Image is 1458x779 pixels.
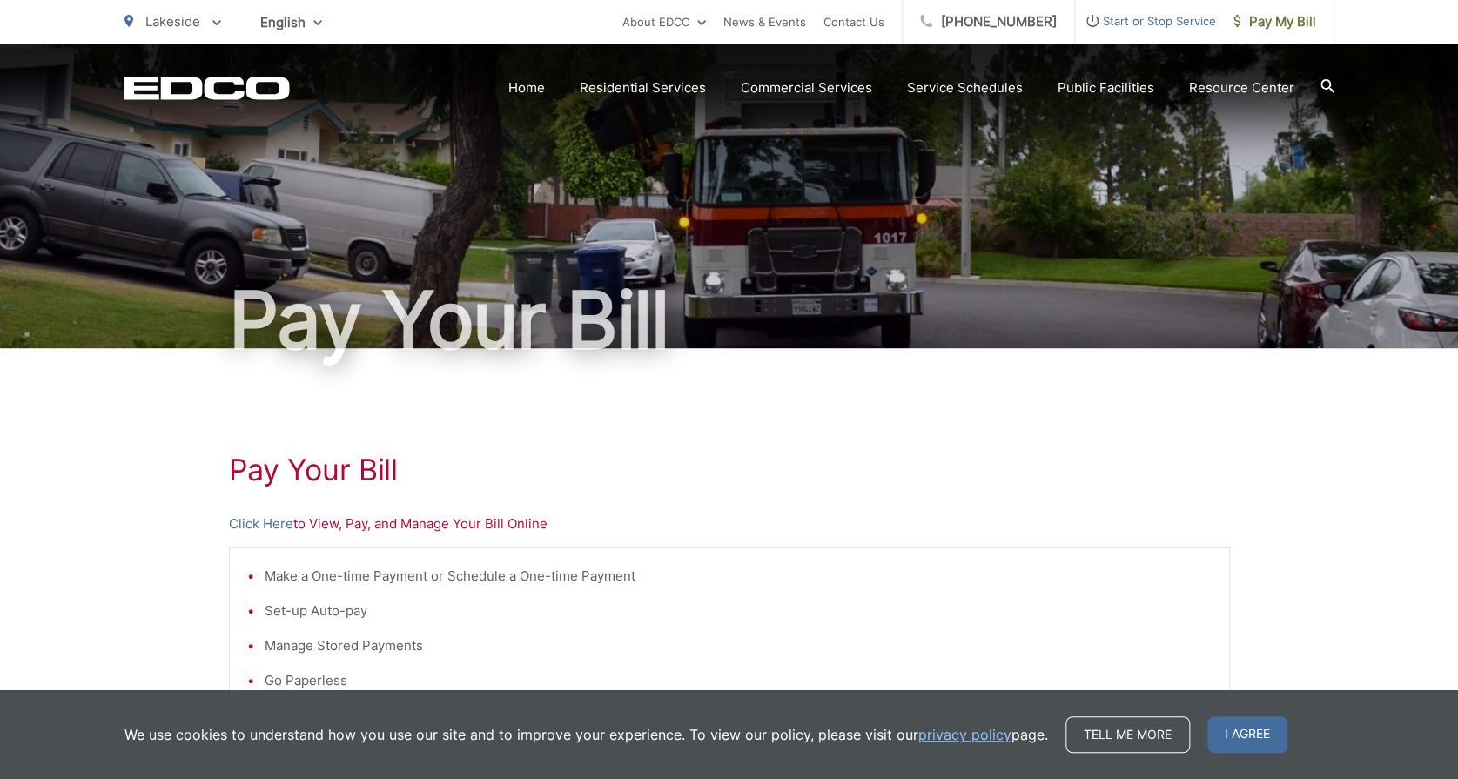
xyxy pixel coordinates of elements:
a: Home [508,77,545,98]
li: Go Paperless [265,670,1212,691]
li: Set-up Auto-pay [265,601,1212,621]
a: News & Events [723,11,806,32]
span: English [247,7,335,37]
span: Lakeside [145,13,200,30]
a: Public Facilities [1058,77,1154,98]
span: Pay My Bill [1233,11,1316,32]
a: Tell me more [1065,716,1190,753]
a: Resource Center [1189,77,1294,98]
h1: Pay Your Bill [229,453,1230,487]
p: We use cookies to understand how you use our site and to improve your experience. To view our pol... [124,724,1048,745]
h1: Pay Your Bill [124,277,1334,364]
a: Residential Services [580,77,706,98]
a: privacy policy [918,724,1011,745]
p: to View, Pay, and Manage Your Bill Online [229,514,1230,534]
a: Contact Us [823,11,884,32]
a: Service Schedules [907,77,1023,98]
a: Commercial Services [741,77,872,98]
a: EDCD logo. Return to the homepage. [124,76,290,100]
a: Click Here [229,514,293,534]
li: Manage Stored Payments [265,635,1212,656]
li: Make a One-time Payment or Schedule a One-time Payment [265,566,1212,587]
span: I agree [1207,716,1287,753]
a: About EDCO [622,11,706,32]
